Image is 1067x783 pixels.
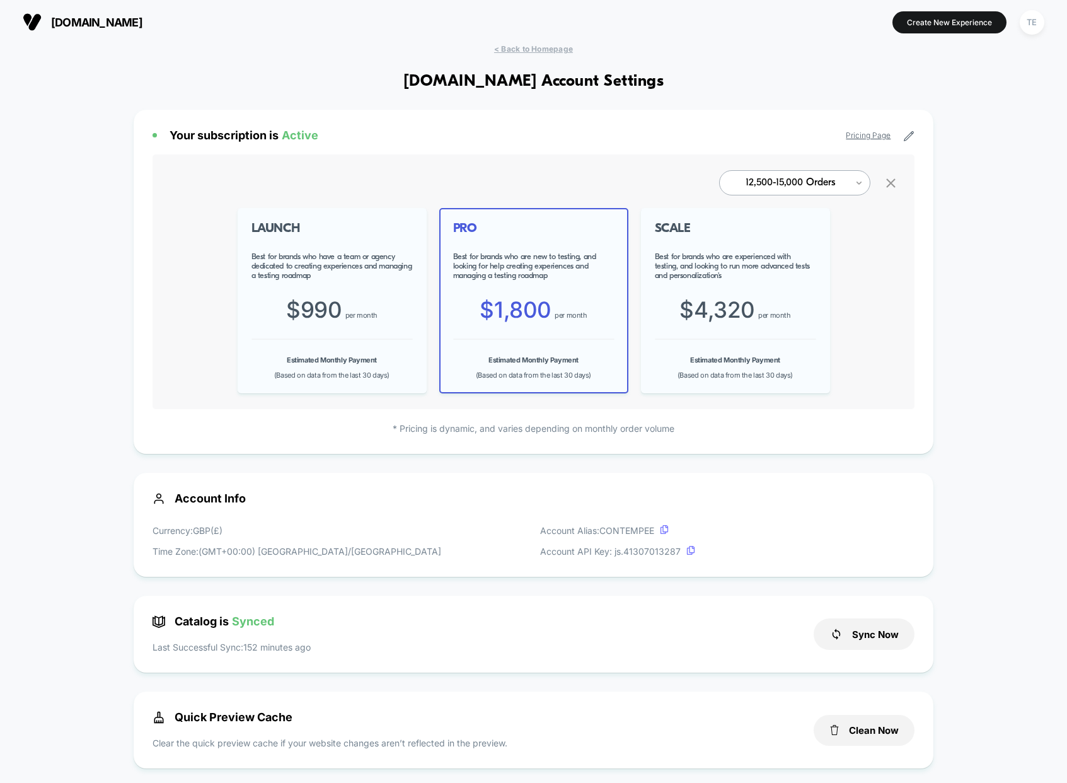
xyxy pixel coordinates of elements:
[655,252,816,281] span: Best for brands who are experienced with testing, and looking to run more advanced tests and pers...
[153,524,441,537] p: Currency: GBP ( £ )
[1016,9,1048,35] button: TE
[476,371,591,380] span: (Based on data from the last 30 days)
[690,356,780,364] b: Estimated Monthly Payment
[453,222,614,236] span: PRO
[19,12,146,32] button: [DOMAIN_NAME]
[540,524,695,537] p: Account Alias: CONTEMPEE
[153,615,274,628] span: Catalog is
[734,177,847,189] div: 12,500-15,000 Orders
[51,16,142,29] span: [DOMAIN_NAME]
[480,296,551,323] span: $ 1,800
[494,44,573,54] span: < Back to Homepage
[345,311,378,320] span: per month
[251,222,413,236] span: LAUNCH
[814,618,914,650] button: Sync Now
[153,736,507,750] p: Clear the quick preview cache if your website changes aren’t reflected in the preview.
[679,296,755,323] span: $ 4,320
[232,615,274,628] span: Synced
[153,545,441,558] p: Time Zone: (GMT+00:00) [GEOGRAPHIC_DATA]/[GEOGRAPHIC_DATA]
[488,356,579,364] b: Estimated Monthly Payment
[153,422,915,435] p: * Pricing is dynamic, and varies depending on monthly order volume
[758,311,790,320] span: per month
[286,296,342,323] span: $ 990
[1020,10,1044,35] div: TE
[170,129,318,142] span: Your subscription is
[23,13,42,32] img: Visually logo
[282,129,318,142] span: Active
[403,72,664,91] h1: [DOMAIN_NAME] Account Settings
[892,11,1006,33] button: Create New Experience
[153,492,915,505] span: Account Info
[814,715,914,746] button: Clean Now
[153,641,311,654] p: Last Successful Sync: 152 minutes ago
[555,311,587,320] span: per month
[287,356,377,364] b: Estimated Monthly Payment
[153,710,292,724] span: Quick Preview Cache
[453,252,614,281] span: Best for brands who are new to testing, and looking for help creating experiences and managing a ...
[678,371,793,380] span: (Based on data from the last 30 days)
[655,222,816,236] span: SCALE
[274,371,389,380] span: (Based on data from the last 30 days)
[540,545,695,558] p: Account API Key: js. 41307013287
[846,130,891,140] a: Pricing Page
[251,252,413,281] span: Best for brands who have a team or agency dedicated to creating experiences and managing a testin...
